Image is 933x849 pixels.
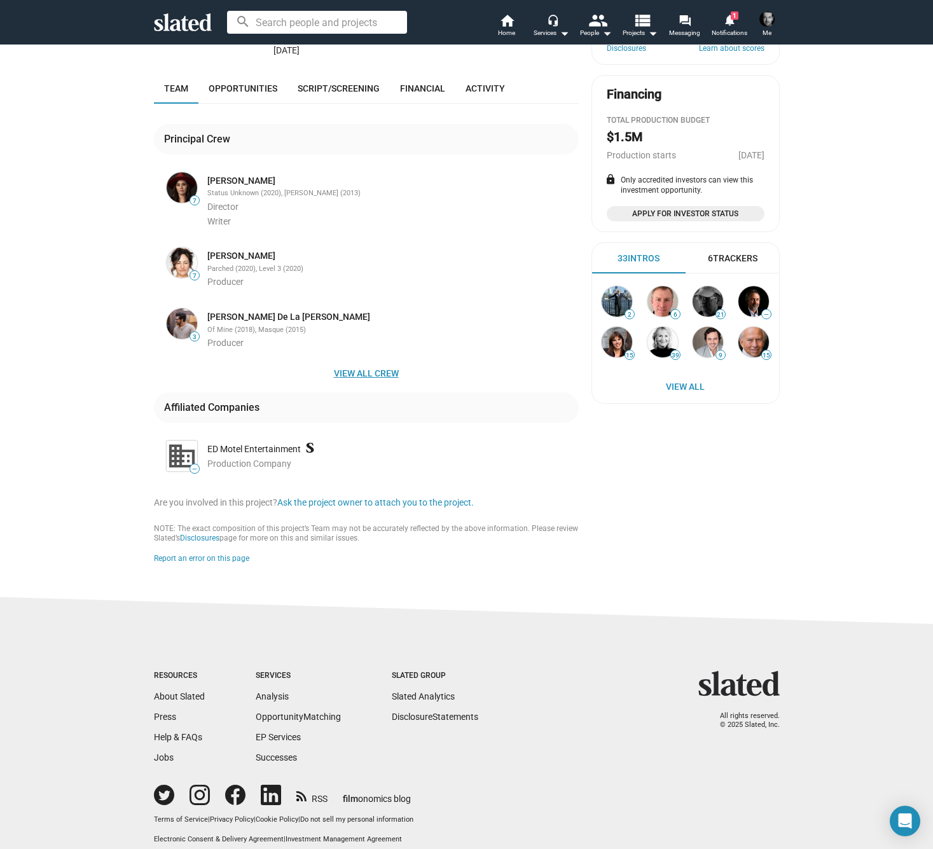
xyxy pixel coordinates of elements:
[208,815,210,824] span: |
[167,247,197,278] img: Christine Celozzi
[663,13,707,41] a: Messaging
[167,172,197,203] img: Cate Carson
[625,352,634,359] span: 15
[607,116,764,126] div: Total Production budget
[298,83,380,93] span: Script/Screening
[256,691,289,701] a: Analysis
[455,73,515,104] a: Activity
[498,25,515,41] span: Home
[207,189,576,198] div: Status Unknown (2020), [PERSON_NAME] (2013)
[300,815,413,825] button: Do not sell my personal information
[277,497,474,509] button: Ask the project owner to attach you to the project.
[154,752,174,763] a: Jobs
[154,73,198,104] a: Team
[607,86,661,103] div: Financing
[556,25,572,41] mat-icon: arrow_drop_down
[499,13,515,28] mat-icon: home
[707,712,780,730] p: All rights reserved. © 2025 Slated, Inc.
[762,311,771,318] span: —
[632,11,651,29] mat-icon: view_list
[207,250,275,262] a: [PERSON_NAME]
[154,671,205,681] div: Resources
[712,25,747,41] span: Notifications
[645,25,660,41] mat-icon: arrow_drop_down
[392,712,478,722] a: DisclosureStatements
[154,815,208,824] a: Terms of Service
[190,272,199,280] span: 7
[716,352,725,359] span: 9
[607,206,764,221] a: Apply for Investor Status
[547,14,558,25] mat-icon: headset_mic
[190,333,199,341] span: 3
[154,835,284,843] a: Electronic Consent & Delivery Agreement
[693,286,723,317] img: Rob H...
[154,554,249,564] button: Report an error on this page
[207,175,275,187] a: [PERSON_NAME]
[256,671,341,681] div: Services
[298,815,300,824] span: |
[154,732,202,742] a: Help & FAQs
[669,25,700,41] span: Messaging
[618,13,663,41] button: Projects
[647,286,678,317] img: James S...
[602,286,632,317] img: Bryan G...
[485,13,529,41] a: Home
[207,311,370,323] a: [PERSON_NAME] De La [PERSON_NAME]
[207,216,231,226] span: Writer
[614,207,757,220] span: Apply for Investor Status
[602,327,632,357] img: Stacey P...
[198,73,287,104] a: Opportunities
[296,785,328,805] a: RSS
[167,308,197,339] img: Jay De La Jara
[207,443,576,455] div: ED Motel Entertainment
[763,25,771,41] span: Me
[625,311,634,319] span: 2
[647,327,678,357] img: Shelly B...
[207,338,244,348] span: Producer
[607,176,764,196] div: Only accredited investors can view this investment opportunity.
[390,73,455,104] a: Financial
[574,13,618,41] button: People
[180,534,219,542] a: Disclosures
[207,265,576,274] div: Parched (2020), Level 3 (2020)
[164,401,265,414] div: Affiliated Companies
[164,362,569,385] span: View all crew
[254,815,256,824] span: |
[731,11,738,20] span: 1
[699,44,764,54] a: Learn about scores
[671,311,680,319] span: 6
[671,352,680,359] span: 39
[723,14,735,26] mat-icon: notifications
[286,835,402,843] a: Investment Management Agreement
[400,83,445,93] span: Financial
[154,497,579,509] div: Are you involved in this project?
[738,286,769,317] img: Terry N...
[529,13,574,41] button: Services
[256,732,301,742] a: EP Services
[164,83,188,93] span: Team
[164,132,235,146] div: Principal Crew
[759,11,775,27] img: Lars Deutsch
[605,174,616,185] mat-icon: lock
[679,15,691,27] mat-icon: forum
[890,806,920,836] div: Open Intercom Messenger
[207,459,291,469] span: Production Company
[154,524,579,544] div: NOTE: The exact composition of this project’s Team may not be accurately reflected by the above i...
[343,783,411,805] a: filmonomics blog
[707,13,752,41] a: 1Notifications
[190,466,199,473] span: —
[210,815,254,824] a: Privacy Policy
[588,11,606,29] mat-icon: people
[154,712,176,722] a: Press
[154,691,205,701] a: About Slated
[392,691,455,701] a: Slated Analytics
[716,311,725,319] span: 21
[752,9,782,42] button: Lars DeutschMe
[618,252,660,265] div: 33 Intros
[607,44,646,54] a: Disclosures
[693,327,723,357] img: David T...
[154,362,579,385] button: View all crew
[284,835,286,843] span: |
[580,25,612,41] div: People
[738,150,764,160] span: [DATE]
